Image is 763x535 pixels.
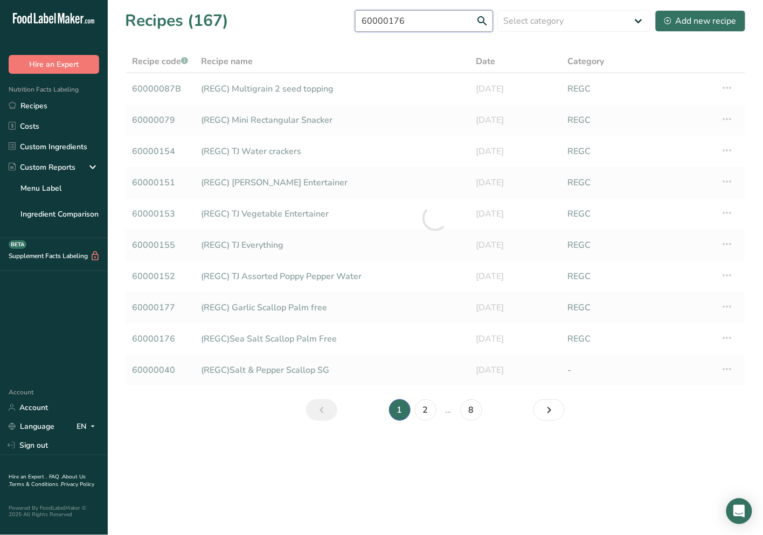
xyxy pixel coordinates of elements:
a: About Us . [9,473,86,488]
h1: Recipes (167) [125,9,228,33]
div: Powered By FoodLabelMaker © 2025 All Rights Reserved [9,505,99,518]
a: Page 8. [461,399,482,421]
button: Add new recipe [655,10,746,32]
a: Privacy Policy [61,481,94,488]
a: Next page [533,399,565,421]
input: Search for recipe [355,10,493,32]
a: Page 2. [415,399,436,421]
a: Language [9,417,54,436]
a: FAQ . [49,473,62,481]
div: Add new recipe [664,15,737,27]
div: BETA [9,240,26,249]
div: EN [77,420,99,433]
a: Hire an Expert . [9,473,47,481]
button: Hire an Expert [9,55,99,74]
div: Open Intercom Messenger [726,498,752,524]
div: Custom Reports [9,162,75,173]
a: Previous page [306,399,337,421]
a: Terms & Conditions . [9,481,61,488]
